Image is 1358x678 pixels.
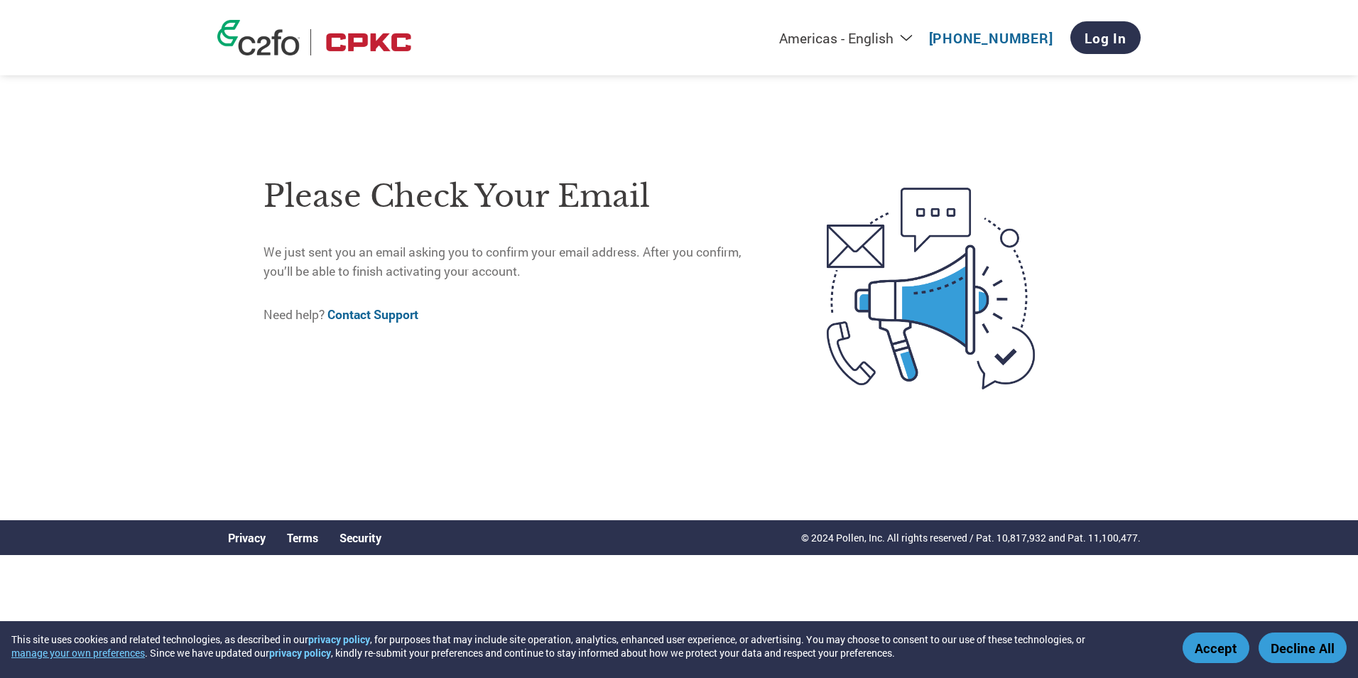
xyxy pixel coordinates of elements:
[327,306,418,323] a: Contact Support
[11,633,1162,660] div: This site uses cookies and related technologies, as described in our , for purposes that may incl...
[339,530,381,545] a: Security
[264,306,767,324] p: Need help?
[1070,21,1141,54] a: Log In
[801,530,1141,545] p: © 2024 Pollen, Inc. All rights reserved / Pat. 10,817,932 and Pat. 11,100,477.
[1183,633,1249,663] button: Accept
[264,243,767,281] p: We just sent you an email asking you to confirm your email address. After you confirm, you’ll be ...
[287,530,318,545] a: Terms
[269,646,331,660] a: privacy policy
[228,530,266,545] a: Privacy
[264,173,767,220] h1: Please check your email
[308,633,370,646] a: privacy policy
[322,29,415,55] img: CPKC
[217,20,300,55] img: c2fo logo
[767,162,1094,415] img: open-email
[11,646,145,660] button: manage your own preferences
[1259,633,1347,663] button: Decline All
[929,29,1053,47] a: [PHONE_NUMBER]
